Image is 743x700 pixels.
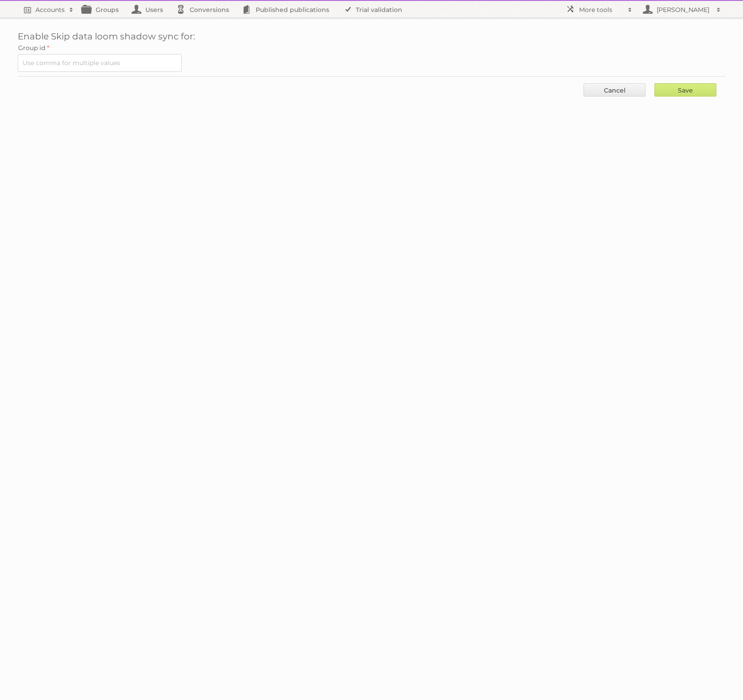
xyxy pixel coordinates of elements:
a: Trial validation [338,1,411,18]
h2: More tools [579,5,623,14]
a: Users [128,1,172,18]
h2: Accounts [35,5,65,14]
a: More tools [561,1,637,18]
a: Conversions [172,1,238,18]
input: Save [654,83,716,97]
a: Cancel [584,83,646,97]
h2: [PERSON_NAME] [654,5,712,14]
h1: Enable Skip data loom shadow sync for: [18,31,725,42]
a: [PERSON_NAME] [637,1,725,18]
span: Group id [18,44,45,52]
input: Use comma for multiple values [18,54,182,72]
a: Groups [78,1,128,18]
a: Published publications [238,1,338,18]
a: Accounts [18,1,78,18]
